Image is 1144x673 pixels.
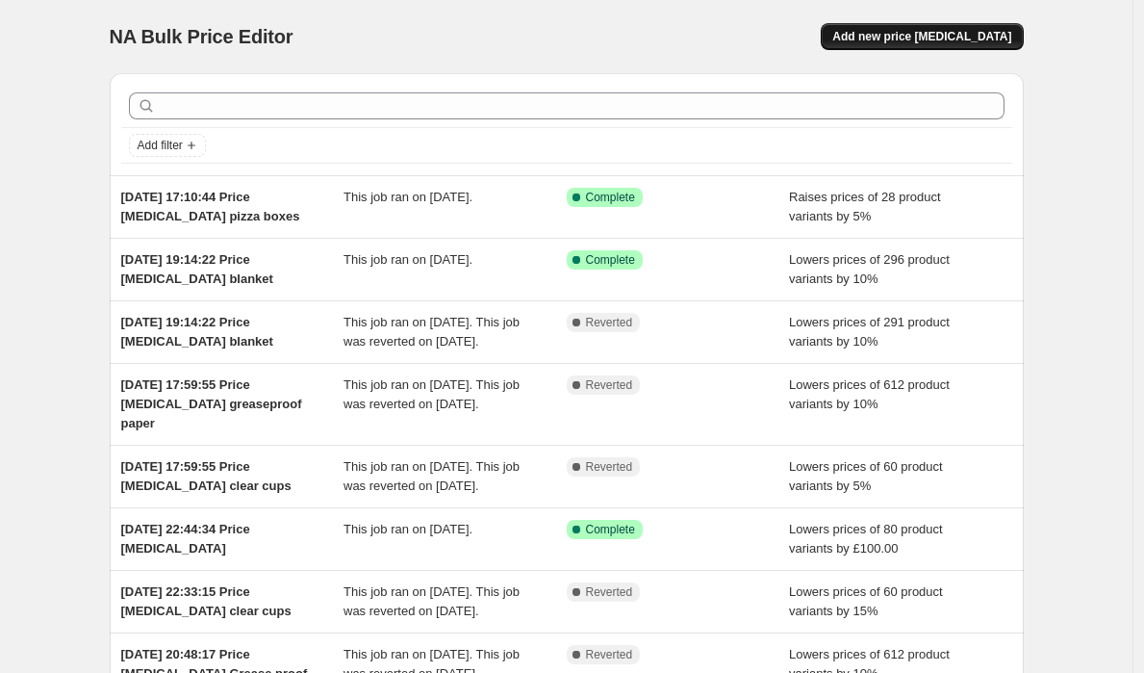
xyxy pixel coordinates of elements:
[789,459,943,493] span: Lowers prices of 60 product variants by 5%
[343,522,472,536] span: This job ran on [DATE].
[586,190,635,205] span: Complete
[586,647,633,662] span: Reverted
[121,377,302,430] span: [DATE] 17:59:55 Price [MEDICAL_DATA] greaseproof paper
[789,584,943,618] span: Lowers prices of 60 product variants by 15%
[789,377,950,411] span: Lowers prices of 612 product variants by 10%
[789,190,941,223] span: Raises prices of 28 product variants by 5%
[121,584,292,618] span: [DATE] 22:33:15 Price [MEDICAL_DATA] clear cups
[121,252,273,286] span: [DATE] 19:14:22 Price [MEDICAL_DATA] blanket
[586,252,635,268] span: Complete
[343,252,472,267] span: This job ran on [DATE].
[343,315,520,349] span: This job ran on [DATE]. This job was reverted on [DATE].
[343,377,520,411] span: This job ran on [DATE]. This job was reverted on [DATE].
[343,190,472,204] span: This job ran on [DATE].
[789,252,950,286] span: Lowers prices of 296 product variants by 10%
[586,459,633,475] span: Reverted
[586,315,633,330] span: Reverted
[821,23,1023,50] button: Add new price [MEDICAL_DATA]
[121,315,273,349] span: [DATE] 19:14:22 Price [MEDICAL_DATA] blanket
[789,315,950,349] span: Lowers prices of 291 product variants by 10%
[586,377,633,393] span: Reverted
[110,26,293,47] span: NA Bulk Price Editor
[121,459,292,493] span: [DATE] 17:59:55 Price [MEDICAL_DATA] clear cups
[129,134,206,157] button: Add filter
[586,584,633,600] span: Reverted
[343,459,520,493] span: This job ran on [DATE]. This job was reverted on [DATE].
[138,138,183,153] span: Add filter
[121,522,250,556] span: [DATE] 22:44:34 Price [MEDICAL_DATA]
[343,584,520,618] span: This job ran on [DATE]. This job was reverted on [DATE].
[789,522,943,556] span: Lowers prices of 80 product variants by £100.00
[121,190,300,223] span: [DATE] 17:10:44 Price [MEDICAL_DATA] pizza boxes
[832,29,1011,44] span: Add new price [MEDICAL_DATA]
[586,522,635,537] span: Complete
